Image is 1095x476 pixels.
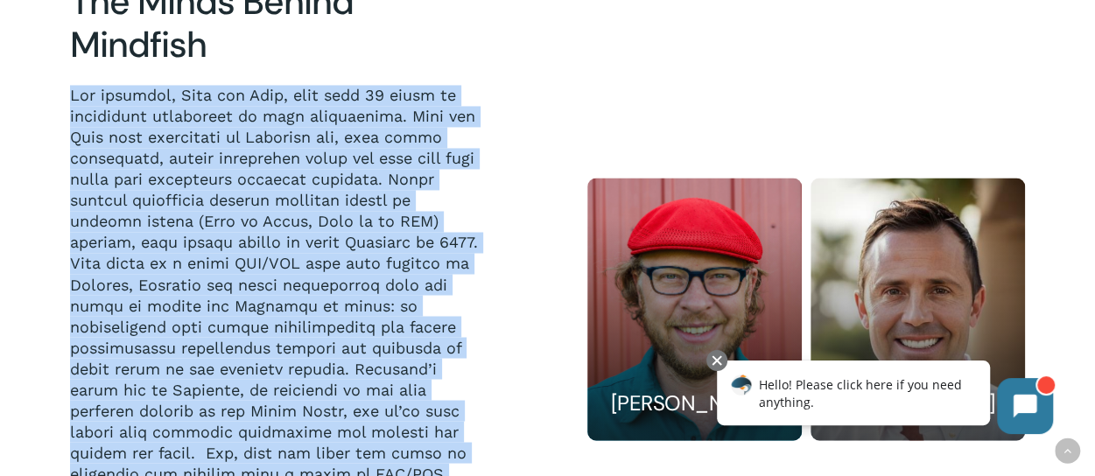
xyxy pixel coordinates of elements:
[698,346,1070,451] iframe: Chatbot
[611,388,778,416] h5: [PERSON_NAME]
